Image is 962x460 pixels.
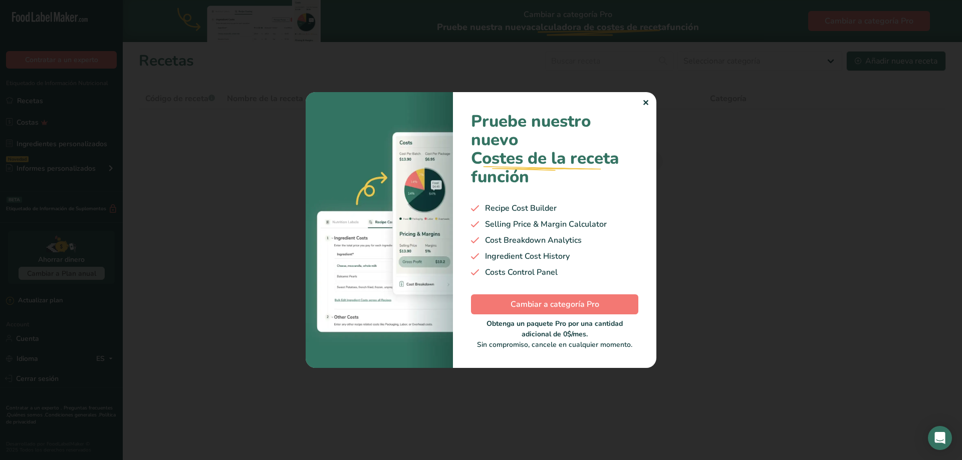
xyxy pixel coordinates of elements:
button: Cambiar a categoría Pro [471,294,638,314]
div: ✕ [642,97,649,109]
img: costing-image-1.bb94421.webp [306,92,453,368]
span: Cambiar a categoría Pro [511,298,599,310]
div: Cost Breakdown Analytics [471,234,638,246]
div: Costs Control Panel [471,266,638,278]
div: Selling Price & Margin Calculator [471,218,638,230]
div: Ingredient Cost History [471,250,638,262]
div: Recipe Cost Builder [471,202,638,214]
div: Obtenga un paquete Pro por una cantidad adicional de 0$/mes. [471,318,638,339]
div: Open Intercom Messenger [928,426,952,450]
div: Sin compromiso, cancele en cualquier momento. [471,318,638,350]
span: Costes de la receta [471,147,619,170]
h1: Pruebe nuestro nuevo función [471,112,638,186]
